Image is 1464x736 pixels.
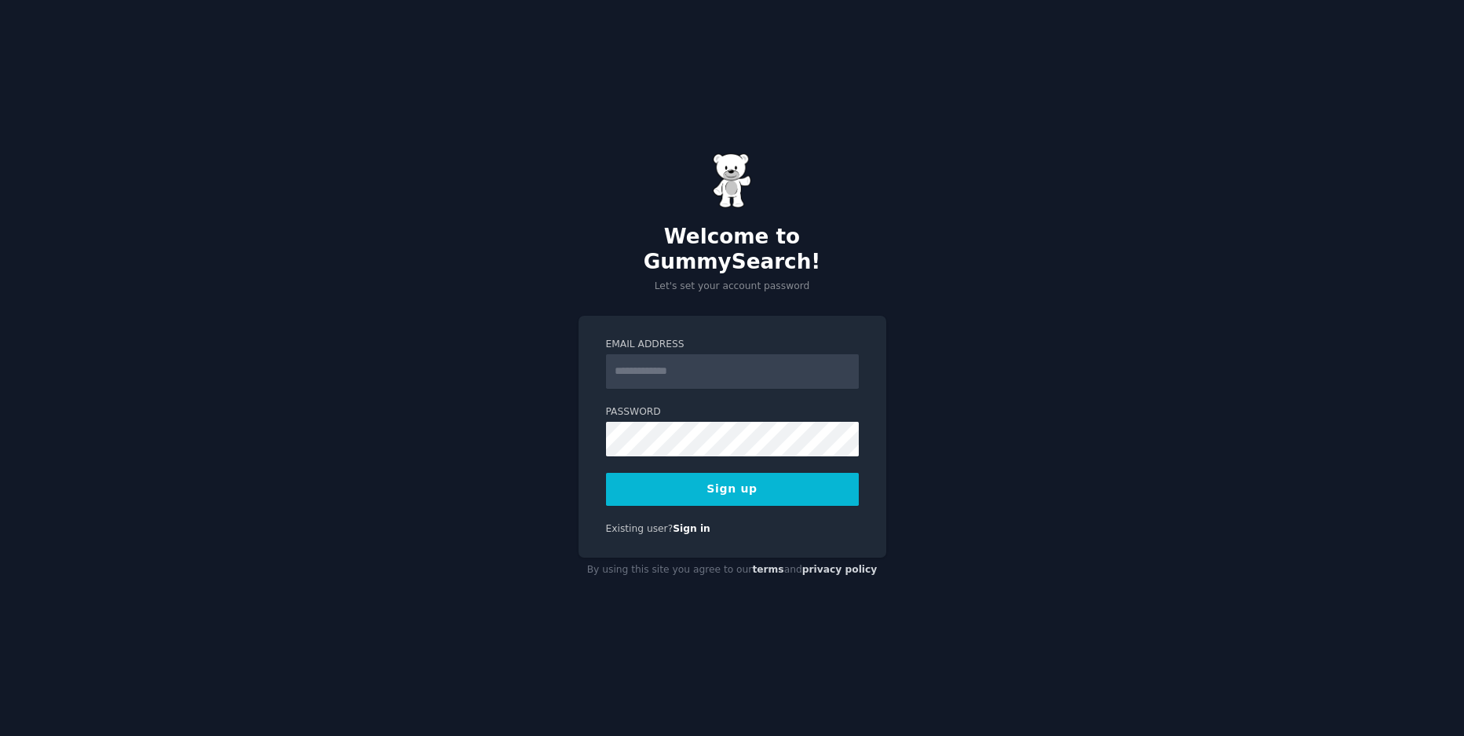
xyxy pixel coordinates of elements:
[579,225,886,274] h2: Welcome to GummySearch!
[606,405,859,419] label: Password
[713,153,752,208] img: Gummy Bear
[579,558,886,583] div: By using this site you agree to our and
[752,564,783,575] a: terms
[579,280,886,294] p: Let's set your account password
[606,523,674,534] span: Existing user?
[606,338,859,352] label: Email Address
[802,564,878,575] a: privacy policy
[673,523,710,534] a: Sign in
[606,473,859,506] button: Sign up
